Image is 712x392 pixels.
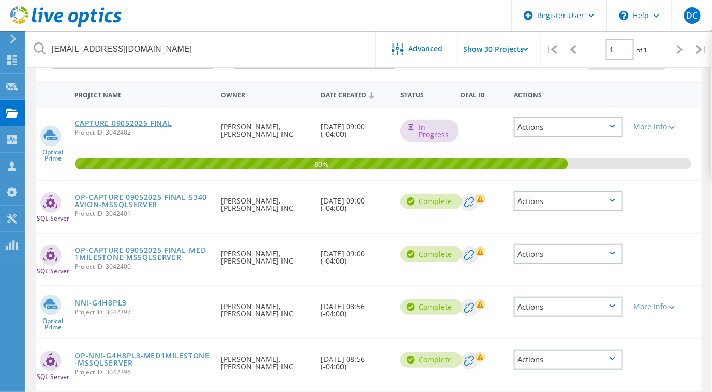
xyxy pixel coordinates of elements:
span: SQL Server [37,374,69,380]
div: Status [395,84,455,104]
div: Complete [400,352,462,368]
div: | [541,31,562,68]
div: Date Created [316,84,395,104]
span: Advanced [409,45,443,52]
div: Actions [514,297,623,317]
div: [DATE] 08:56 (-04:00) [316,339,395,381]
a: NNI-G4H8PL3 [75,299,127,307]
div: Actions [514,244,623,264]
span: SQL Server [37,268,69,274]
a: OP-CAPTURE 09052025 FINAL-MED1MILESTONE-MSSQLSERVER [75,246,211,261]
a: OP-NNI-G4H8PL3-MED1MILESTONE-MSSQLSERVER [75,352,211,367]
div: [PERSON_NAME], [PERSON_NAME] INC [216,181,316,222]
div: Complete [400,246,462,262]
div: Project Name [69,84,216,104]
div: Complete [400,299,462,315]
a: CAPTURE 09052025 FINAL [75,120,172,127]
span: Optical Prime [36,149,69,162]
div: | [691,31,712,68]
span: DC [686,11,698,20]
span: Project ID: 3042397 [75,309,211,315]
input: Search projects by name, owner, ID, company, etc [26,31,376,67]
div: [PERSON_NAME], [PERSON_NAME] INC [216,107,316,148]
a: Live Optics Dashboard [10,22,122,29]
div: Deal Id [455,84,509,104]
span: Optical Prime [36,318,69,330]
svg: \n [619,11,629,20]
div: [DATE] 08:56 (-04:00) [316,286,395,328]
span: Project ID: 3042396 [75,369,211,375]
div: More Info [633,123,676,130]
div: [PERSON_NAME], [PERSON_NAME] INC [216,234,316,275]
div: Actions [509,84,628,104]
div: [DATE] 09:00 (-04:00) [316,234,395,275]
div: Complete [400,194,462,209]
span: Project ID: 3042400 [75,264,211,270]
div: More Info [633,303,676,310]
div: Owner [216,84,316,104]
div: Actions [514,191,623,211]
span: Project ID: 3042401 [75,211,211,217]
a: OP-CAPTURE 09052025 FINAL-5340AVION-MSSQLSERVER [75,194,211,208]
div: [DATE] 09:00 (-04:00) [316,181,395,222]
span: of 1 [636,46,647,54]
span: SQL Server [37,215,69,222]
div: [PERSON_NAME], [PERSON_NAME] INC [216,286,316,328]
div: [DATE] 09:00 (-04:00) [316,107,395,148]
span: 80% [75,158,568,168]
div: [PERSON_NAME], [PERSON_NAME] INC [216,339,316,381]
div: In Progress [400,120,459,142]
div: Actions [514,117,623,137]
div: Actions [514,350,623,370]
span: Project ID: 3042402 [75,129,211,136]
